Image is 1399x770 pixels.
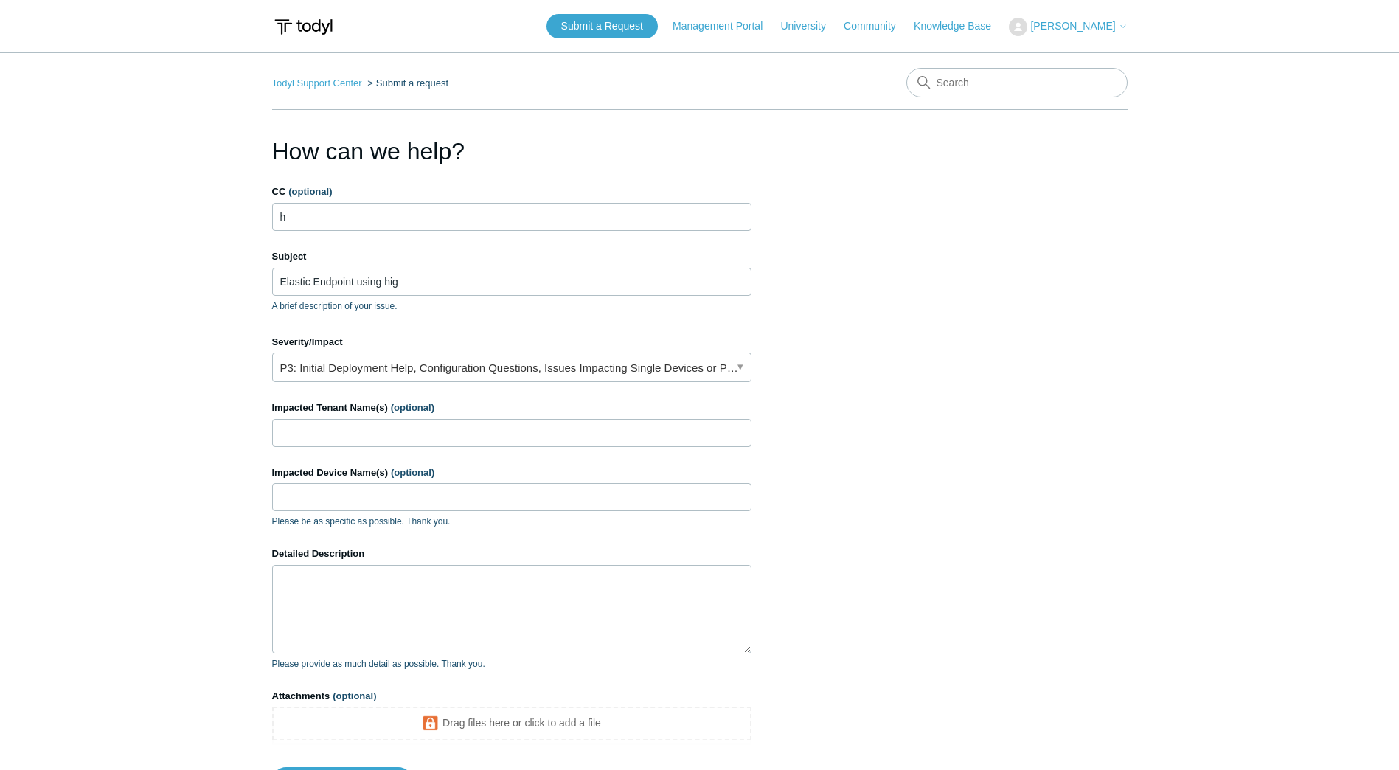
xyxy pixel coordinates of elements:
label: Subject [272,249,751,264]
label: Attachments [272,689,751,704]
a: Submit a Request [546,14,658,38]
label: Severity/Impact [272,335,751,350]
input: Search [906,68,1128,97]
a: University [780,18,840,34]
a: Management Portal [673,18,777,34]
label: CC [272,184,751,199]
p: Please provide as much detail as possible. Thank you. [272,657,751,670]
li: Todyl Support Center [272,77,365,89]
label: Impacted Tenant Name(s) [272,400,751,415]
p: A brief description of your issue. [272,299,751,313]
a: Todyl Support Center [272,77,362,89]
p: Please be as specific as possible. Thank you. [272,515,751,528]
a: Community [844,18,911,34]
span: [PERSON_NAME] [1030,20,1115,32]
button: [PERSON_NAME] [1009,18,1127,36]
span: (optional) [288,186,332,197]
label: Impacted Device Name(s) [272,465,751,480]
span: (optional) [333,690,376,701]
img: Todyl Support Center Help Center home page [272,13,335,41]
a: Knowledge Base [914,18,1006,34]
a: P3: Initial Deployment Help, Configuration Questions, Issues Impacting Single Devices or Past Out... [272,353,751,382]
h1: How can we help? [272,133,751,169]
span: (optional) [391,467,434,478]
li: Submit a request [364,77,448,89]
span: (optional) [391,402,434,413]
label: Detailed Description [272,547,751,561]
